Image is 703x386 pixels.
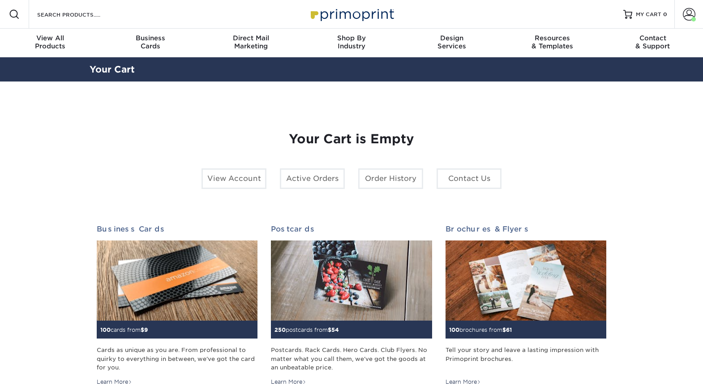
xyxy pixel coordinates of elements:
[144,326,148,333] span: 9
[402,34,502,50] div: Services
[603,34,703,50] div: & Support
[271,378,306,386] div: Learn More
[90,64,135,75] a: Your Cart
[331,326,339,333] span: 54
[271,240,432,321] img: Postcards
[506,326,512,333] span: 61
[307,4,396,24] img: Primoprint
[446,378,481,386] div: Learn More
[358,168,423,189] a: Order History
[502,29,602,57] a: Resources& Templates
[36,9,124,20] input: SEARCH PRODUCTS.....
[446,346,606,372] div: Tell your story and leave a lasting impression with Primoprint brochures.
[402,29,502,57] a: DesignServices
[274,326,286,333] span: 250
[449,326,459,333] span: 100
[271,346,432,372] div: Postcards. Rack Cards. Hero Cards. Club Flyers. No matter what you call them, we've got the goods...
[280,168,345,189] a: Active Orders
[446,240,606,321] img: Brochures & Flyers
[502,326,506,333] span: $
[100,326,148,333] small: cards from
[100,326,111,333] span: 100
[100,34,201,50] div: Cards
[97,132,606,147] h1: Your Cart is Empty
[271,225,432,386] a: Postcards 250postcards from$54 Postcards. Rack Cards. Hero Cards. Club Flyers. No matter what you...
[449,326,512,333] small: brochures from
[301,29,402,57] a: Shop ByIndustry
[201,34,301,42] span: Direct Mail
[97,225,257,386] a: Business Cards 100cards from$9 Cards as unique as you are. From professional to quirky to everyth...
[502,34,602,42] span: Resources
[100,34,201,42] span: Business
[97,240,257,321] img: Business Cards
[402,34,502,42] span: Design
[603,34,703,42] span: Contact
[97,225,257,233] h2: Business Cards
[301,34,402,50] div: Industry
[97,346,257,372] div: Cards as unique as you are. From professional to quirky to everything in between, we've got the c...
[603,29,703,57] a: Contact& Support
[271,225,432,233] h2: Postcards
[201,29,301,57] a: Direct MailMarketing
[301,34,402,42] span: Shop By
[663,11,667,17] span: 0
[201,34,301,50] div: Marketing
[636,11,661,18] span: MY CART
[328,326,331,333] span: $
[100,29,201,57] a: BusinessCards
[201,168,266,189] a: View Account
[502,34,602,50] div: & Templates
[437,168,502,189] a: Contact Us
[446,225,606,233] h2: Brochures & Flyers
[141,326,144,333] span: $
[446,225,606,386] a: Brochures & Flyers 100brochures from$61 Tell your story and leave a lasting impression with Primo...
[274,326,339,333] small: postcards from
[97,378,132,386] div: Learn More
